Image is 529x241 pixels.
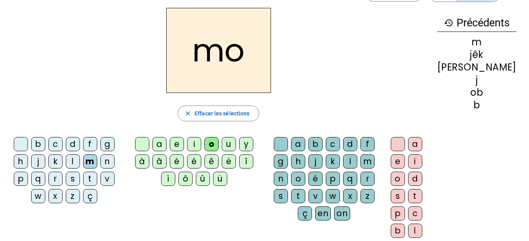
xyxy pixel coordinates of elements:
[408,154,422,169] div: i
[48,172,63,186] div: r
[152,137,167,151] div: a
[326,137,340,151] div: c
[184,110,191,117] mat-icon: close
[343,137,357,151] div: d
[408,206,422,221] div: c
[48,189,63,203] div: x
[437,75,516,85] div: j
[391,154,405,169] div: e
[48,137,63,151] div: c
[14,154,28,169] div: h
[213,172,227,186] div: ü
[274,189,288,203] div: s
[408,172,422,186] div: d
[391,224,405,238] div: b
[83,137,97,151] div: f
[274,154,288,169] div: g
[437,50,516,59] div: jêk
[239,154,253,169] div: î
[408,224,422,238] div: l
[343,189,357,203] div: x
[31,189,45,203] div: w
[66,154,80,169] div: l
[274,172,288,186] div: n
[170,137,184,151] div: e
[291,137,305,151] div: a
[135,154,149,169] div: à
[391,189,405,203] div: s
[204,137,219,151] div: o
[100,172,115,186] div: v
[291,172,305,186] div: o
[437,100,516,110] div: b
[326,172,340,186] div: p
[83,154,97,169] div: m
[315,206,331,221] div: en
[178,172,193,186] div: ô
[31,137,45,151] div: b
[360,172,375,186] div: r
[444,18,453,28] mat-icon: history
[100,154,115,169] div: n
[187,137,201,151] div: i
[204,154,219,169] div: ê
[343,172,357,186] div: q
[66,172,80,186] div: s
[178,106,259,121] button: Effacer les sélections
[195,109,249,118] span: Effacer les sélections
[31,172,45,186] div: q
[408,189,422,203] div: t
[66,137,80,151] div: d
[166,8,271,93] h2: mo
[291,154,305,169] div: h
[391,206,405,221] div: p
[48,154,63,169] div: k
[298,206,312,221] div: ç
[239,137,253,151] div: y
[83,172,97,186] div: t
[196,172,210,186] div: û
[291,189,305,203] div: t
[222,137,236,151] div: u
[14,172,28,186] div: p
[343,154,357,169] div: l
[391,172,405,186] div: o
[360,189,375,203] div: z
[308,172,323,186] div: é
[187,154,201,169] div: é
[100,137,115,151] div: g
[437,88,516,97] div: ob
[31,154,45,169] div: j
[161,172,175,186] div: ï
[437,14,516,32] h3: Précédents
[152,154,167,169] div: â
[408,137,422,151] div: a
[66,189,80,203] div: z
[326,154,340,169] div: k
[308,137,323,151] div: b
[360,137,375,151] div: f
[326,189,340,203] div: w
[360,154,375,169] div: m
[308,189,323,203] div: v
[437,63,516,72] div: [PERSON_NAME]
[308,154,323,169] div: j
[222,154,236,169] div: ë
[170,154,184,169] div: è
[334,206,350,221] div: on
[437,37,516,47] div: m
[83,189,97,203] div: ç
